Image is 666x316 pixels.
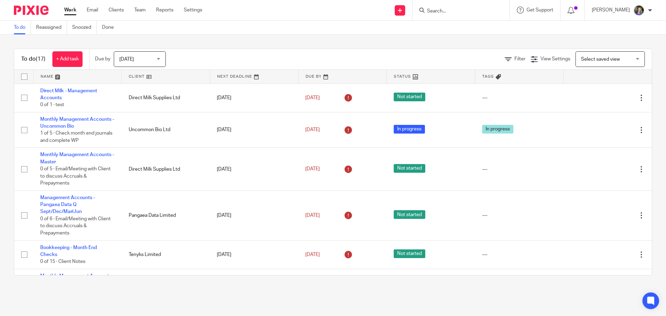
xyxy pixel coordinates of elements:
[394,249,425,258] span: Not started
[122,190,210,240] td: Pangaea Data Limited
[394,93,425,101] span: Not started
[210,240,298,269] td: [DATE]
[40,195,95,214] a: Management Accounts - Pangaea Data Q Sept/Dec/Mar/Jun
[305,252,320,257] span: [DATE]
[87,7,98,14] a: Email
[40,166,111,186] span: 0 of 5 · Email/Meeting with Client to discuss Accruals & Prepayments
[119,57,134,62] span: [DATE]
[426,8,489,15] input: Search
[394,125,425,134] span: In progress
[482,75,494,78] span: Tags
[527,8,553,12] span: Get Support
[633,5,644,16] img: 1530183611242%20(1).jpg
[40,131,112,143] span: 1 of 5 · Check month end journals and complete WP
[210,112,298,148] td: [DATE]
[305,166,320,171] span: [DATE]
[482,251,557,258] div: ---
[40,152,114,164] a: Monthly Management Accounts - Master
[40,259,85,264] span: 0 of 15 · Client Notes
[540,57,570,61] span: View Settings
[482,94,557,101] div: ---
[184,7,202,14] a: Settings
[122,112,210,148] td: Uncommon Bio Ltd
[36,56,45,62] span: (17)
[36,21,67,34] a: Reassigned
[482,212,557,219] div: ---
[305,95,320,100] span: [DATE]
[394,164,425,173] span: Not started
[14,6,49,15] img: Pixie
[394,210,425,219] span: Not started
[95,55,110,62] p: Due by
[210,148,298,190] td: [DATE]
[14,21,31,34] a: To do
[40,102,64,107] span: 0 of 1 · test
[592,7,630,14] p: [PERSON_NAME]
[305,213,320,218] span: [DATE]
[40,88,97,100] a: Direct Milk - Management Accounts
[482,125,513,134] span: In progress
[102,21,119,34] a: Done
[21,55,45,63] h1: To do
[40,117,114,129] a: Monthly Management Accounts - Uncommon Bio
[122,148,210,190] td: Direct Milk Supplies Ltd
[134,7,146,14] a: Team
[122,84,210,112] td: Direct Milk Supplies Ltd
[210,190,298,240] td: [DATE]
[156,7,173,14] a: Reports
[581,57,620,62] span: Select saved view
[305,127,320,132] span: [DATE]
[514,57,526,61] span: Filter
[122,269,210,311] td: Uncommon Bio Ltd
[64,7,76,14] a: Work
[482,166,557,173] div: ---
[40,216,111,236] span: 0 of 6 · Email/Meeting with Client to discuss Accruals & Prepayments
[122,240,210,269] td: Tenyks Limited
[52,51,83,67] a: + Add task
[109,7,124,14] a: Clients
[40,245,97,257] a: Bookkeeping - Month End Checks
[210,84,298,112] td: [DATE]
[72,21,97,34] a: Snoozed
[210,269,298,311] td: [DATE]
[40,274,114,285] a: Monthly Management Accounts - Uncommon Bio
